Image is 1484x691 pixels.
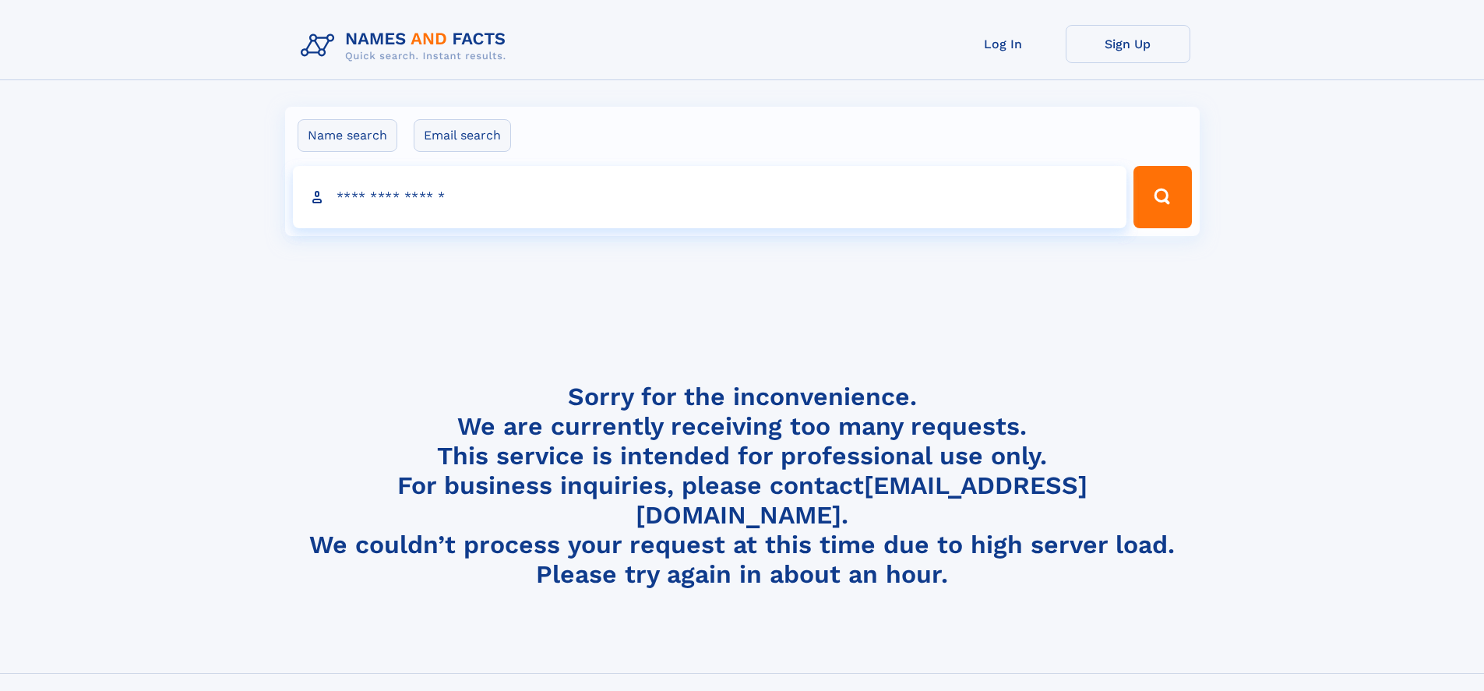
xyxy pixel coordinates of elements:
[636,471,1087,530] a: [EMAIL_ADDRESS][DOMAIN_NAME]
[293,166,1127,228] input: search input
[298,119,397,152] label: Name search
[1133,166,1191,228] button: Search Button
[941,25,1066,63] a: Log In
[1066,25,1190,63] a: Sign Up
[294,382,1190,590] h4: Sorry for the inconvenience. We are currently receiving too many requests. This service is intend...
[414,119,511,152] label: Email search
[294,25,519,67] img: Logo Names and Facts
